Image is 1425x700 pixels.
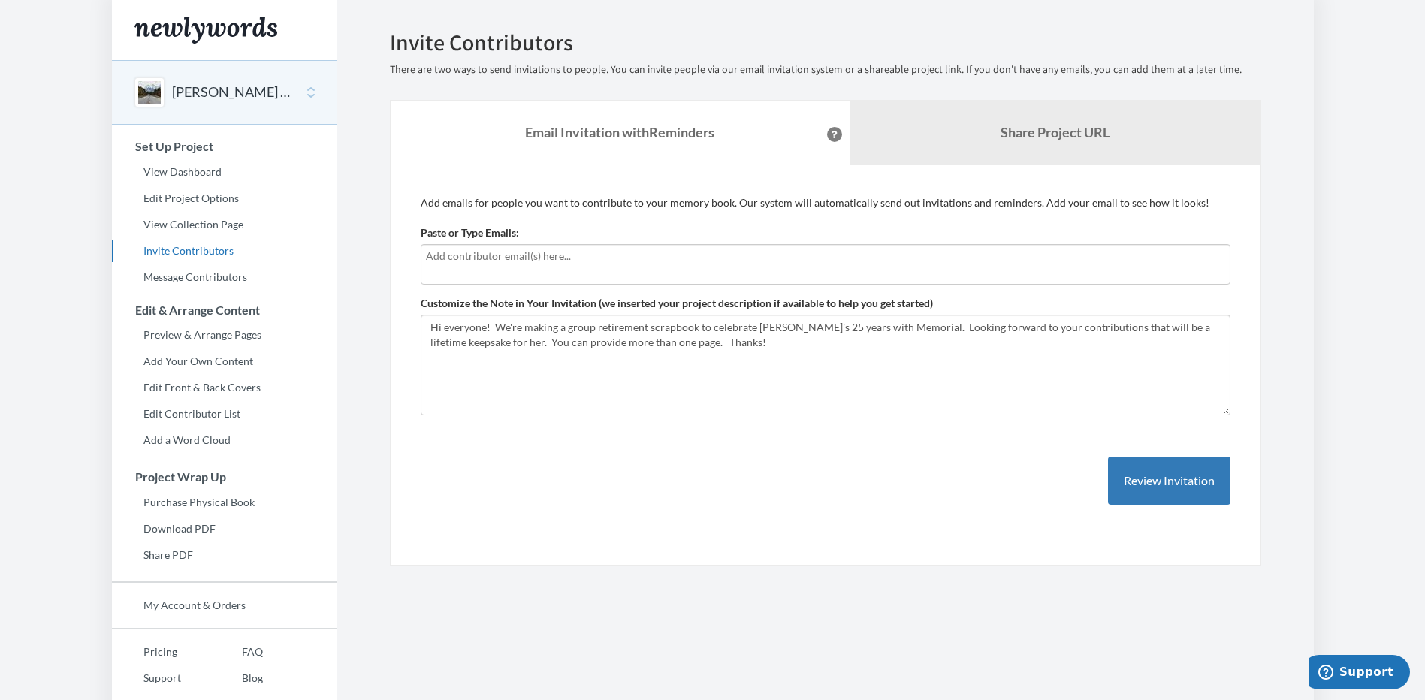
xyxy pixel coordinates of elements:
[525,124,714,140] strong: Email Invitation with Reminders
[421,315,1230,415] textarea: Hi everyone! We're making a group retirement scrapbook to celebrate [PERSON_NAME]'s 25 years with...
[426,248,1225,264] input: Add contributor email(s) here...
[1309,655,1410,692] iframe: Opens a widget where you can chat to one of our agents
[112,161,337,183] a: View Dashboard
[112,266,337,288] a: Message Contributors
[390,62,1261,77] p: There are two ways to send invitations to people. You can invite people via our email invitation ...
[112,667,210,689] a: Support
[421,195,1230,210] p: Add emails for people you want to contribute to your memory book. Our system will automatically s...
[421,296,933,311] label: Customize the Note in Your Invitation (we inserted your project description if available to help ...
[112,187,337,210] a: Edit Project Options
[112,544,337,566] a: Share PDF
[1108,457,1230,505] button: Review Invitation
[113,140,337,153] h3: Set Up Project
[112,376,337,399] a: Edit Front & Back Covers
[112,429,337,451] a: Add a Word Cloud
[112,324,337,346] a: Preview & Arrange Pages
[390,30,1261,55] h2: Invite Contributors
[421,225,519,240] label: Paste or Type Emails:
[134,17,277,44] img: Newlywords logo
[112,491,337,514] a: Purchase Physical Book
[112,240,337,262] a: Invite Contributors
[112,403,337,425] a: Edit Contributor List
[1001,124,1110,140] b: Share Project URL
[210,667,263,689] a: Blog
[112,213,337,236] a: View Collection Page
[112,641,210,663] a: Pricing
[112,517,337,540] a: Download PDF
[113,470,337,484] h3: Project Wrap Up
[112,350,337,373] a: Add Your Own Content
[112,594,337,617] a: My Account & Orders
[113,303,337,317] h3: Edit & Arrange Content
[210,641,263,663] a: FAQ
[172,83,294,102] button: [PERSON_NAME] Retirement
